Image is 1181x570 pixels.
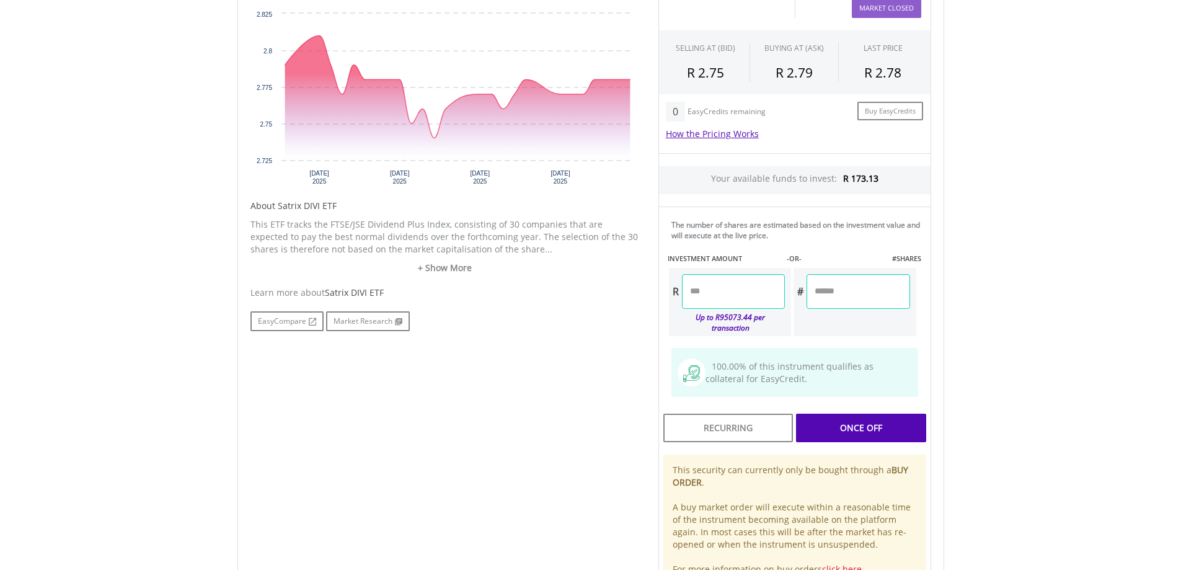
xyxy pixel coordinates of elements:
text: [DATE] 2025 [389,170,409,185]
label: INVESTMENT AMOUNT [668,254,742,264]
span: 100.00% of this instrument qualifies as collateral for EasyCredit. [706,360,874,385]
span: R 2.75 [687,64,724,81]
div: SELLING AT (BID) [676,43,735,53]
div: # [794,274,807,309]
div: EasyCredits remaining [688,107,766,118]
div: Once Off [796,414,926,442]
span: R 173.13 [843,172,878,184]
div: Your available funds to invest: [659,166,931,194]
a: + Show More [250,262,640,274]
text: 2.725 [256,158,272,164]
h5: About Satrix DIVI ETF [250,200,640,212]
text: 2.75 [260,121,272,128]
text: [DATE] 2025 [470,170,490,185]
text: [DATE] 2025 [551,170,570,185]
span: R 2.78 [864,64,901,81]
div: LAST PRICE [864,43,903,53]
text: 2.8 [263,48,272,55]
a: Market Research [326,311,410,331]
span: R 2.79 [776,64,813,81]
a: EasyCompare [250,311,324,331]
span: Satrix DIVI ETF [325,287,384,298]
text: [DATE] 2025 [309,170,329,185]
label: -OR- [787,254,802,264]
svg: Interactive chart [250,7,640,194]
text: 2.825 [256,11,272,18]
text: 2.775 [256,84,272,91]
img: collateral-qualifying-green.svg [683,365,700,382]
div: R [669,274,682,309]
a: How the Pricing Works [666,128,759,140]
b: BUY ORDER [673,464,908,488]
a: Buy EasyCredits [857,102,923,121]
div: Learn more about [250,287,640,299]
div: 0 [666,102,685,122]
label: #SHARES [892,254,921,264]
p: This ETF tracks the FTSE/JSE Dividend Plus Index, consisting of 30 companies that are expected to... [250,218,640,256]
div: Up to R95073.44 per transaction [669,309,785,336]
div: Recurring [663,414,793,442]
div: The number of shares are estimated based on the investment value and will execute at the live price. [671,220,926,241]
span: BUYING AT (ASK) [764,43,824,53]
div: Chart. Highcharts interactive chart. [250,7,640,194]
